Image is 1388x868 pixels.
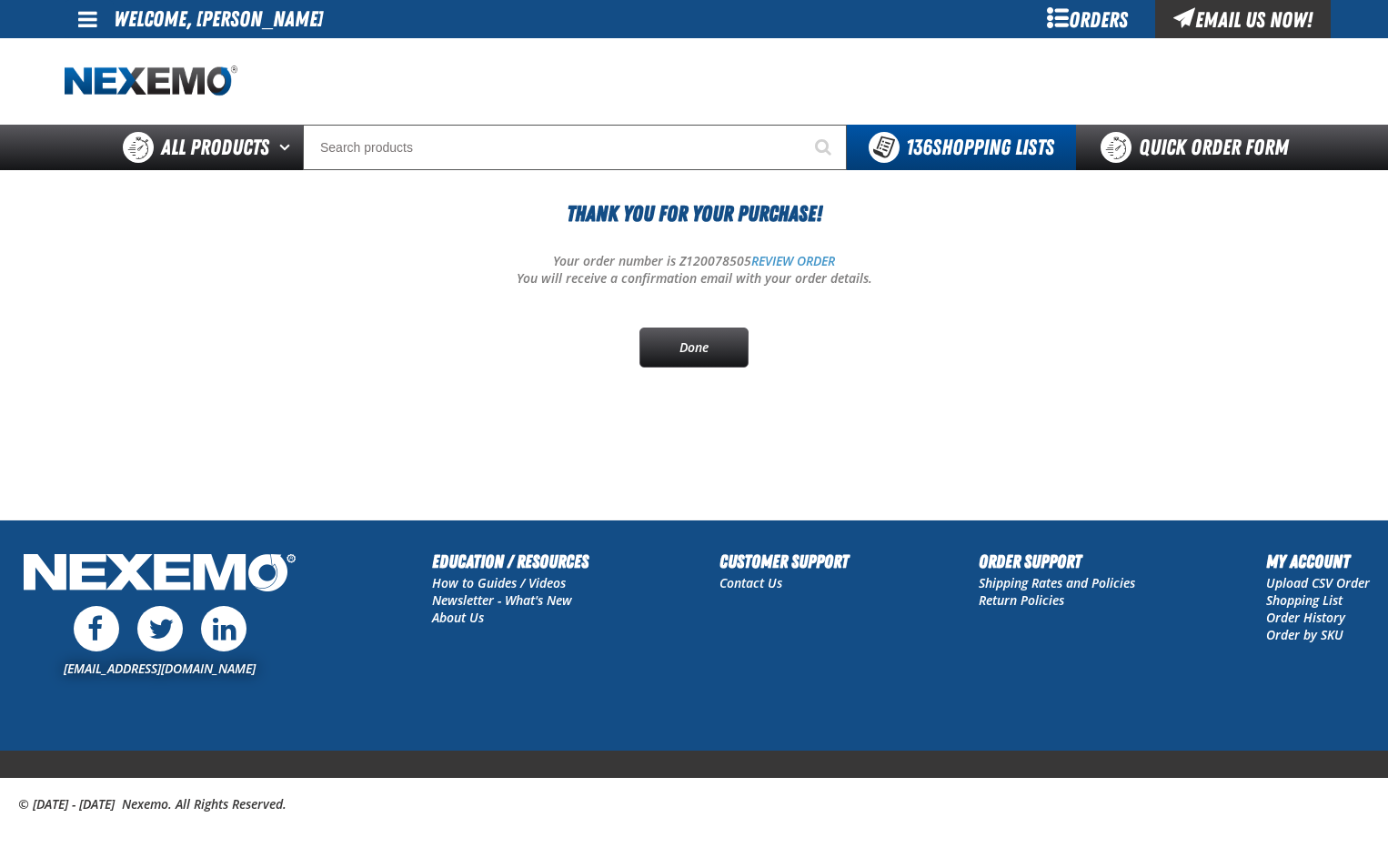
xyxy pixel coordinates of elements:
[906,135,932,160] strong: 136
[1266,591,1343,609] a: Shopping List
[65,197,1323,230] h1: Thank You For Your Purchase!
[639,328,749,368] a: Done
[1266,626,1343,643] a: Order by SKU
[432,591,572,609] a: Newsletter - What's New
[1266,548,1370,575] h2: My Account
[979,574,1135,591] a: Shipping Rates and Policies
[65,253,1323,270] p: Your order number is Z120078505
[1266,574,1370,591] a: Upload CSV Order
[847,125,1076,170] button: You have 136 Shopping Lists. Open to view details
[161,131,269,164] span: All Products
[65,66,237,97] a: Home
[432,574,566,591] a: How to Guides / Videos
[432,609,484,626] a: About Us
[303,125,847,170] input: Search
[432,548,588,575] h2: Education / Resources
[18,548,301,601] img: Nexemo Logo
[979,548,1135,575] h2: Order Support
[64,660,256,677] a: [EMAIL_ADDRESS][DOMAIN_NAME]
[751,252,835,269] a: REVIEW ORDER
[906,135,1054,160] span: Shopping Lists
[979,591,1064,609] a: Return Policies
[801,125,847,170] button: Start Searching
[1076,125,1323,170] a: Quick Order Form
[65,270,1323,288] p: You will receive a confirmation email with your order details.
[719,574,782,591] a: Contact Us
[1266,609,1345,626] a: Order History
[65,66,237,97] img: Nexemo logo
[719,548,849,575] h2: Customer Support
[273,125,303,170] button: Open All Products pages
